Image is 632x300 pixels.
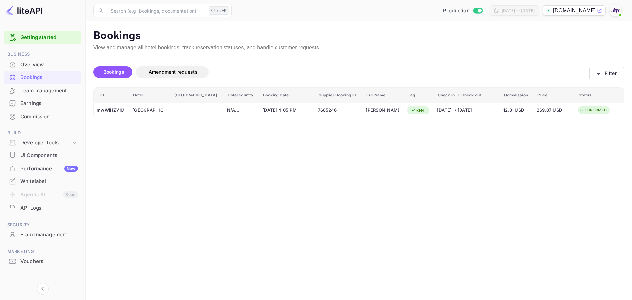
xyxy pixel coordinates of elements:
div: Fraud management [20,231,78,239]
div: Team management [4,84,81,97]
span: Build [4,129,81,137]
div: Bookings [4,71,81,84]
span: [DATE] 4:05 PM [262,107,308,114]
div: Overview [4,58,81,71]
img: With Joy [610,5,621,16]
div: Bookings [20,74,78,81]
th: Tag [404,88,434,103]
th: Booking Date [259,88,315,103]
div: Theresa Cvengros [366,105,399,116]
div: Vouchers [20,258,78,265]
a: Earnings [4,97,81,109]
div: Whitelabel [4,175,81,188]
th: [GEOGRAPHIC_DATA] [171,88,224,103]
p: View and manage all hotel bookings, track reservation statuses, and handle customer requests. [93,44,624,52]
img: LiteAPI logo [5,5,42,16]
div: N/A ... [227,107,257,114]
p: Bookings [93,29,624,42]
div: Team management [20,87,78,95]
th: Hotel country [224,88,260,103]
button: Collapse navigation [37,283,49,295]
a: Whitelabel [4,175,81,187]
div: [DATE] [DATE] [437,107,493,114]
div: New [64,166,78,172]
input: Search (e.g. bookings, documentation) [107,4,206,17]
th: Hotel [129,88,171,103]
div: Switch to Sandbox mode [440,7,485,14]
span: Production [443,7,470,14]
div: Hampton Inn Indianapolis NW/Zionsville [132,105,165,116]
th: Commission [500,88,534,103]
div: RFN [407,106,428,115]
span: 269.07 USD [537,107,569,114]
div: Earnings [4,97,81,110]
div: Developer tools [4,137,81,149]
table: booking table [94,88,624,118]
th: Supplier Booking ID [315,88,363,103]
span: Business [4,51,81,58]
div: account-settings tabs [93,66,589,78]
div: Performance [20,165,78,173]
p: [DOMAIN_NAME] [553,7,596,14]
div: N/A [227,105,257,116]
a: Overview [4,58,81,70]
th: ID [94,88,129,103]
span: Marketing [4,248,81,255]
th: Full Name [363,88,404,103]
div: Developer tools [20,139,71,147]
span: Security [4,221,81,229]
div: Ctrl+K [209,6,229,15]
span: Amendment requests [149,69,197,75]
div: API Logs [4,202,81,215]
a: Vouchers [4,255,81,267]
a: Bookings [4,71,81,83]
span: Bookings [103,69,124,75]
th: Price [534,88,575,103]
div: UI Components [4,149,81,162]
span: 12.81 USD [503,107,531,114]
a: UI Components [4,149,81,161]
button: Filter [589,67,624,80]
div: API Logs [20,205,78,212]
div: Whitelabel [20,178,78,185]
div: Overview [20,61,78,68]
div: [DATE] — [DATE] [502,8,535,14]
div: Earnings [20,100,78,107]
a: Team management [4,84,81,96]
div: UI Components [20,152,78,159]
div: Vouchers [4,255,81,268]
a: PerformanceNew [4,162,81,175]
span: Check in Check out [438,91,497,99]
th: Status [575,88,624,103]
div: Getting started [4,31,81,44]
a: Getting started [20,34,78,41]
a: Fraud management [4,229,81,241]
div: 7685246 [318,105,360,116]
div: CONFIRMED [575,106,611,114]
a: API Logs [4,202,81,214]
a: Commission [4,110,81,123]
div: mwWiHZV1U [97,105,126,116]
div: Commission [20,113,78,121]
